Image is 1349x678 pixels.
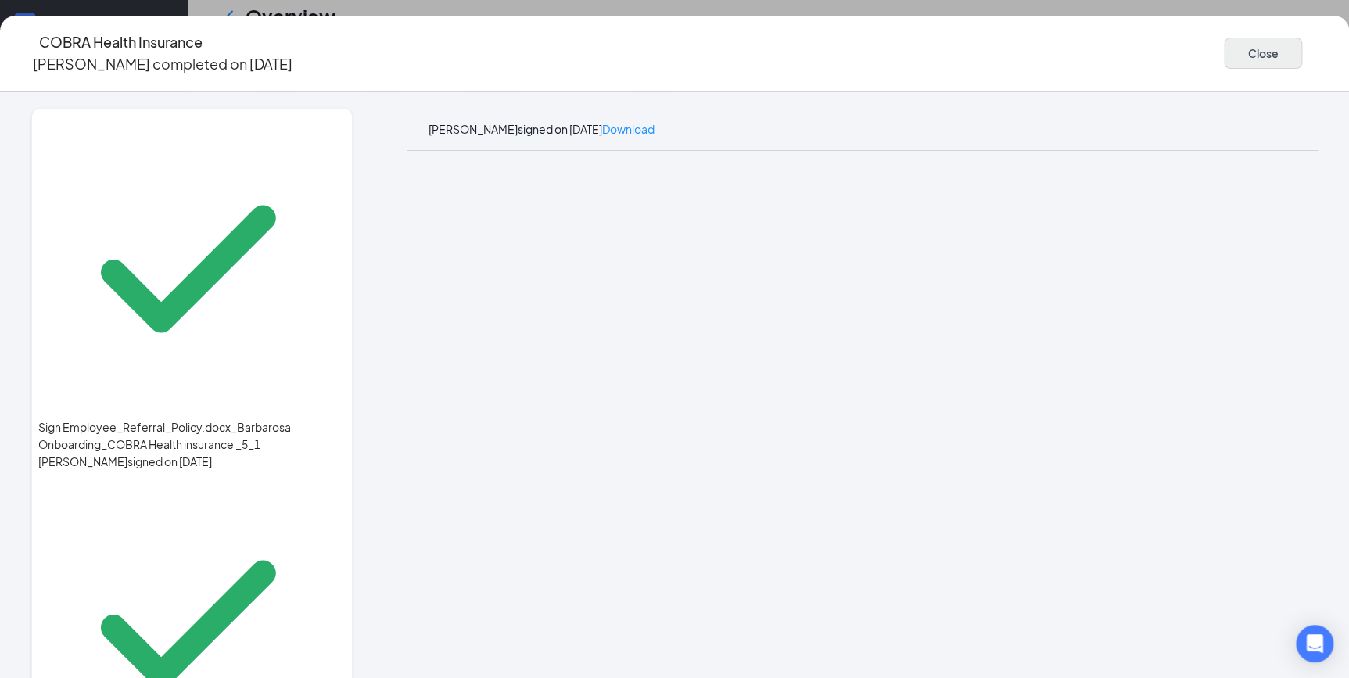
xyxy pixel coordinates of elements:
div: [PERSON_NAME] signed on [DATE] [429,120,602,138]
span: Sign Employee_Referral_Policy.docx_Barbarosa Onboarding_COBRA Health insurance _5_1 [38,418,346,453]
svg: Checkmark [38,119,338,418]
div: Open Intercom Messenger [1296,625,1333,662]
span: Download [602,122,655,136]
iframe: Sign Barbarosa_lnitial_Cobra-notice.docx_Barbarosa Onboarding_COBRA Health insurance _5_0 [407,151,1318,661]
button: Close [1224,38,1302,69]
p: [PERSON_NAME] completed on [DATE] [33,53,292,75]
a: Download [602,120,655,138]
div: [PERSON_NAME] signed on [DATE] [38,453,346,470]
h4: COBRA Health Insurance [39,31,203,53]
